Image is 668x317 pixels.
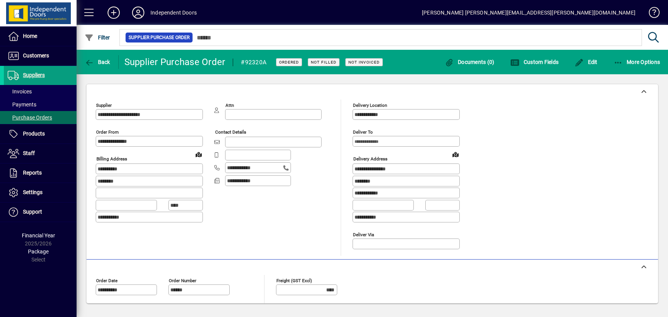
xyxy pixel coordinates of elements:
span: Purchase Orders [8,114,52,121]
a: Customers [4,46,77,65]
span: Ordered [279,60,299,65]
button: Back [83,55,112,69]
span: More Options [614,59,660,65]
a: View on map [193,148,205,160]
mat-label: Order from [96,129,119,135]
div: Independent Doors [150,7,197,19]
a: Payments [4,98,77,111]
button: Profile [126,6,150,20]
span: Support [23,209,42,215]
span: Not Invoiced [348,60,380,65]
span: Custom Fields [510,59,559,65]
button: Filter [83,31,112,44]
span: Back [85,59,110,65]
span: Documents (0) [445,59,495,65]
span: Suppliers [23,72,45,78]
span: Settings [23,189,42,195]
span: Financial Year [22,232,55,239]
mat-label: Order number [169,278,196,283]
a: Settings [4,183,77,202]
mat-label: Delivery Location [353,103,387,108]
span: Supplier Purchase Order [129,34,189,41]
span: Invoices [8,88,32,95]
span: Edit [575,59,598,65]
span: Not Filled [311,60,336,65]
span: Payments [8,101,36,108]
div: #92320A [241,56,266,69]
a: Home [4,27,77,46]
mat-label: Deliver To [353,129,373,135]
mat-label: Deliver via [353,232,374,237]
button: Add [101,6,126,20]
button: Edit [573,55,599,69]
mat-label: Freight (GST excl) [276,278,312,283]
a: Knowledge Base [643,2,658,26]
mat-label: Supplier [96,103,112,108]
span: Products [23,131,45,137]
button: Documents (0) [443,55,497,69]
span: Filter [85,34,110,41]
div: [PERSON_NAME] [PERSON_NAME][EMAIL_ADDRESS][PERSON_NAME][DOMAIN_NAME] [422,7,635,19]
span: Staff [23,150,35,156]
a: Invoices [4,85,77,98]
span: Package [28,248,49,255]
a: View on map [449,148,462,160]
button: More Options [612,55,662,69]
span: Home [23,33,37,39]
mat-label: Attn [225,103,234,108]
span: Customers [23,52,49,59]
mat-label: Order date [96,278,118,283]
button: Custom Fields [508,55,560,69]
app-page-header-button: Back [77,55,119,69]
a: Staff [4,144,77,163]
a: Reports [4,163,77,183]
a: Purchase Orders [4,111,77,124]
span: Reports [23,170,42,176]
a: Products [4,124,77,144]
div: Supplier Purchase Order [124,56,225,68]
a: Support [4,203,77,222]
